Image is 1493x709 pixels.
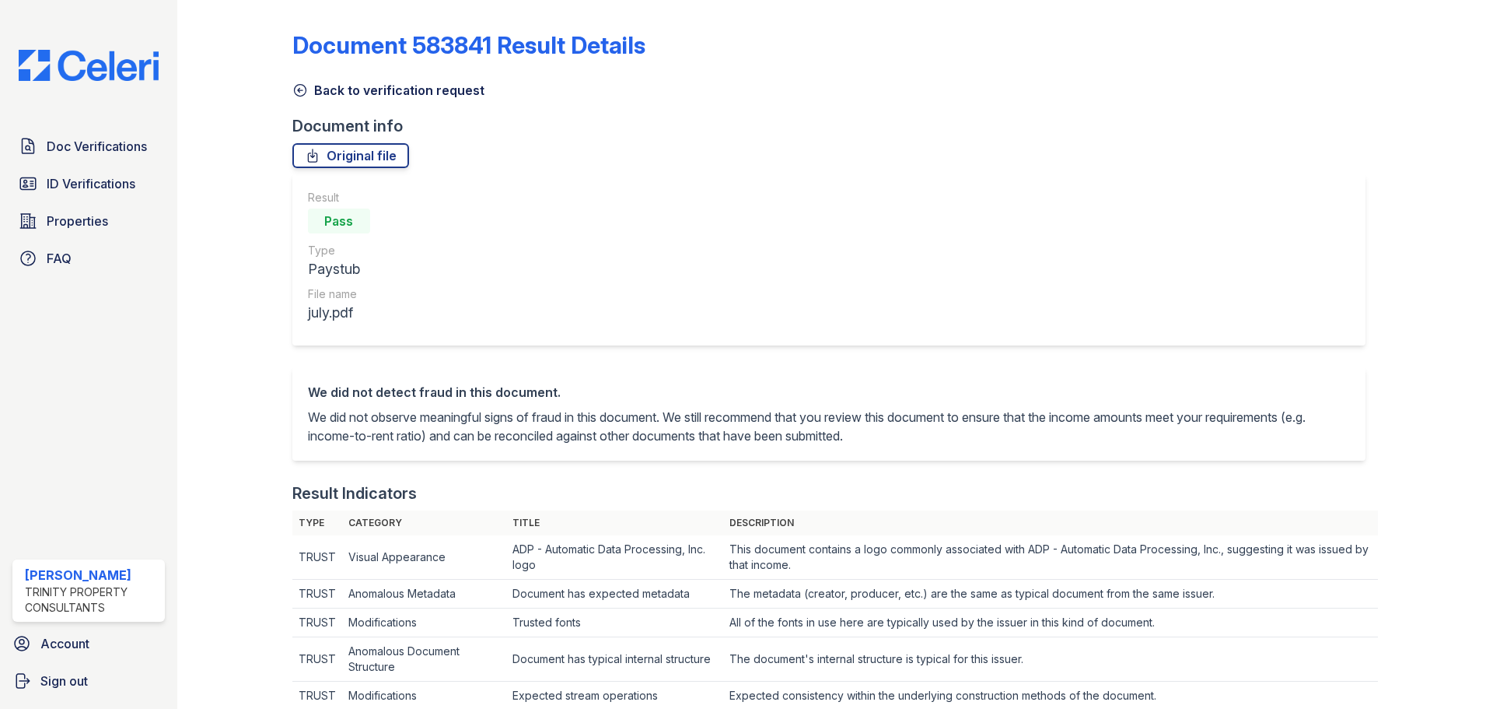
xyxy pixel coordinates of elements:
td: The document's internal structure is typical for this issuer. [723,637,1378,682]
span: Account [40,634,89,653]
a: ID Verifications [12,168,165,199]
span: Sign out [40,672,88,690]
td: TRUST [292,609,342,637]
td: TRUST [292,580,342,609]
span: FAQ [47,249,72,268]
iframe: chat widget [1428,647,1477,693]
div: File name [308,286,370,302]
th: Category [342,511,507,535]
td: TRUST [292,637,342,682]
div: july.pdf [308,302,370,324]
a: Sign out [6,665,171,697]
span: ID Verifications [47,174,135,193]
td: ADP - Automatic Data Processing, Inc. logo [506,535,722,580]
td: The metadata (creator, producer, etc.) are the same as typical document from the same issuer. [723,580,1378,609]
td: Modifications [342,609,507,637]
td: All of the fonts in use here are typically used by the issuer in this kind of document. [723,609,1378,637]
a: Properties [12,205,165,237]
a: Account [6,628,171,659]
td: Anomalous Metadata [342,580,507,609]
a: Doc Verifications [12,131,165,162]
span: Properties [47,212,108,230]
div: Type [308,243,370,258]
th: Description [723,511,1378,535]
td: Document has typical internal structure [506,637,722,682]
div: We did not detect fraud in this document. [308,383,1350,402]
a: Document 583841 Result Details [292,31,645,59]
div: Trinity Property Consultants [25,584,159,616]
th: Type [292,511,342,535]
div: Result [308,190,370,205]
td: Anomalous Document Structure [342,637,507,682]
a: FAQ [12,243,165,274]
a: Back to verification request [292,81,484,100]
div: Paystub [308,258,370,280]
div: Document info [292,115,1378,137]
td: This document contains a logo commonly associated with ADP - Automatic Data Processing, Inc., sug... [723,535,1378,580]
a: Original file [292,143,409,168]
td: TRUST [292,535,342,580]
td: Trusted fonts [506,609,722,637]
img: CE_Logo_Blue-a8612792a0a2168367f1c8372b55b34899dd931a85d93a1a3d3e32e68fde9ad4.png [6,50,171,81]
p: We did not observe meaningful signs of fraud in this document. We still recommend that you review... [308,408,1350,445]
th: Title [506,511,722,535]
div: [PERSON_NAME] [25,566,159,584]
td: Visual Appearance [342,535,507,580]
span: Doc Verifications [47,137,147,156]
div: Pass [308,209,370,233]
td: Document has expected metadata [506,580,722,609]
div: Result Indicators [292,483,417,504]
